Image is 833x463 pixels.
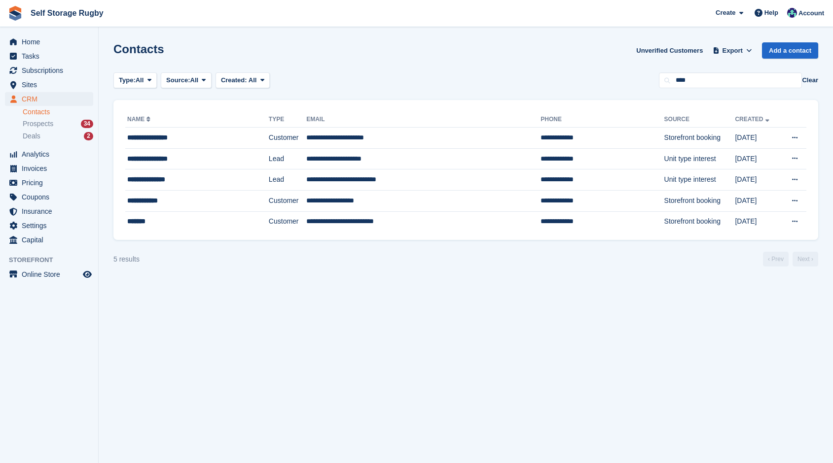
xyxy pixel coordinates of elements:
a: menu [5,35,93,49]
span: Create [716,8,735,18]
a: Add a contact [762,42,818,59]
th: Phone [541,112,664,128]
a: Deals 2 [23,131,93,141]
span: CRM [22,92,81,106]
td: [DATE] [735,169,780,191]
td: Storefront booking [664,211,735,232]
a: Created [735,116,771,123]
h1: Contacts [113,42,164,56]
a: Next [793,252,818,266]
span: Home [22,35,81,49]
div: 5 results [113,254,140,265]
button: Export [711,42,754,59]
td: Customer [269,211,306,232]
th: Email [306,112,541,128]
a: Self Storage Rugby [27,5,108,21]
a: menu [5,147,93,161]
span: Subscriptions [22,64,81,77]
a: menu [5,78,93,92]
a: Prospects 34 [23,119,93,129]
th: Source [664,112,735,128]
a: Preview store [81,268,93,280]
a: menu [5,267,93,281]
span: Account [798,8,824,18]
button: Type: All [113,72,157,89]
td: Lead [269,148,306,169]
span: Tasks [22,49,81,63]
a: menu [5,219,93,232]
a: menu [5,233,93,247]
a: Name [127,116,152,123]
td: Customer [269,128,306,149]
span: All [190,75,199,85]
span: Storefront [9,255,98,265]
nav: Page [761,252,820,266]
a: Contacts [23,107,93,117]
span: Analytics [22,147,81,161]
th: Type [269,112,306,128]
a: menu [5,162,93,175]
td: Unit type interest [664,169,735,191]
td: Unit type interest [664,148,735,169]
td: [DATE] [735,190,780,211]
td: Storefront booking [664,128,735,149]
td: Storefront booking [664,190,735,211]
span: Capital [22,233,81,247]
button: Clear [802,75,818,85]
button: Created: All [216,72,270,89]
span: Source: [166,75,190,85]
div: 2 [84,132,93,140]
a: menu [5,190,93,204]
a: Previous [763,252,789,266]
td: [DATE] [735,128,780,149]
a: menu [5,49,93,63]
span: Pricing [22,176,81,190]
a: menu [5,176,93,190]
a: menu [5,64,93,77]
button: Source: All [161,72,212,89]
span: Export [723,46,743,56]
span: Settings [22,219,81,232]
span: Prospects [23,119,53,129]
span: Insurance [22,204,81,218]
span: Deals [23,132,40,141]
span: Online Store [22,267,81,281]
img: stora-icon-8386f47178a22dfd0bd8f6a31ec36ba5ce8667c1dd55bd0f319d3a0aa187defe.svg [8,6,23,21]
span: Coupons [22,190,81,204]
img: Chris Palmer [787,8,797,18]
td: [DATE] [735,211,780,232]
span: Sites [22,78,81,92]
a: menu [5,204,93,218]
td: Lead [269,169,306,191]
a: menu [5,92,93,106]
span: All [249,76,257,84]
span: Invoices [22,162,81,175]
td: [DATE] [735,148,780,169]
span: Help [764,8,778,18]
td: Customer [269,190,306,211]
div: 34 [81,120,93,128]
span: Created: [221,76,247,84]
a: Unverified Customers [632,42,707,59]
span: Type: [119,75,136,85]
span: All [136,75,144,85]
